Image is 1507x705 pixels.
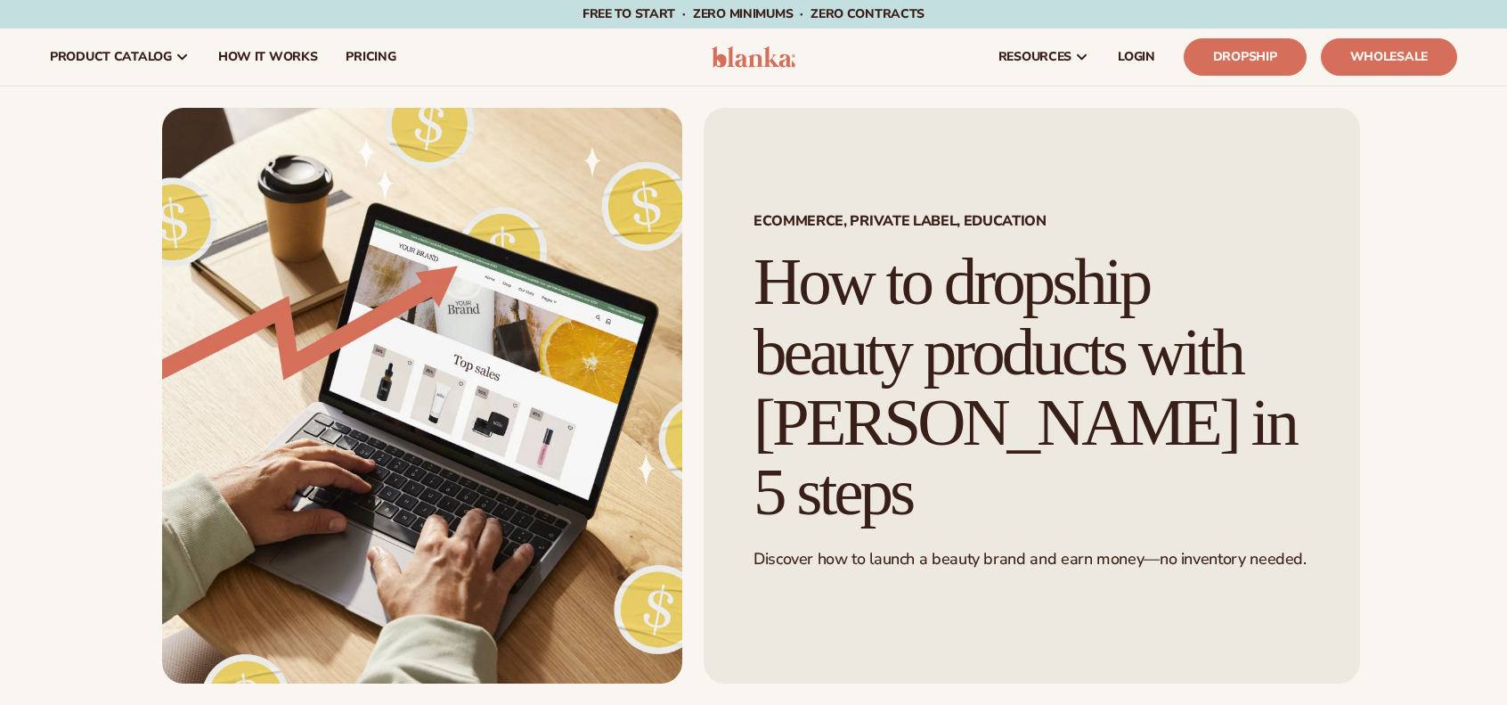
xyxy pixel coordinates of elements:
[331,29,410,86] a: pricing
[204,29,332,86] a: How It Works
[1118,50,1155,64] span: LOGIN
[346,50,395,64] span: pricing
[753,247,1310,528] h1: How to dropship beauty products with [PERSON_NAME] in 5 steps
[1184,38,1307,76] a: Dropship
[753,549,1310,570] p: Discover how to launch a beauty brand and earn money—no inventory needed.
[50,50,172,64] span: product catalog
[1104,29,1169,86] a: LOGIN
[582,5,925,22] span: Free to start · ZERO minimums · ZERO contracts
[162,108,682,684] img: Growing money with ecommerce
[1321,38,1457,76] a: Wholesale
[753,214,1310,228] span: Ecommerce, Private Label, EDUCATION
[712,46,796,68] img: logo
[218,50,318,64] span: How It Works
[998,50,1071,64] span: resources
[36,29,204,86] a: product catalog
[984,29,1104,86] a: resources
